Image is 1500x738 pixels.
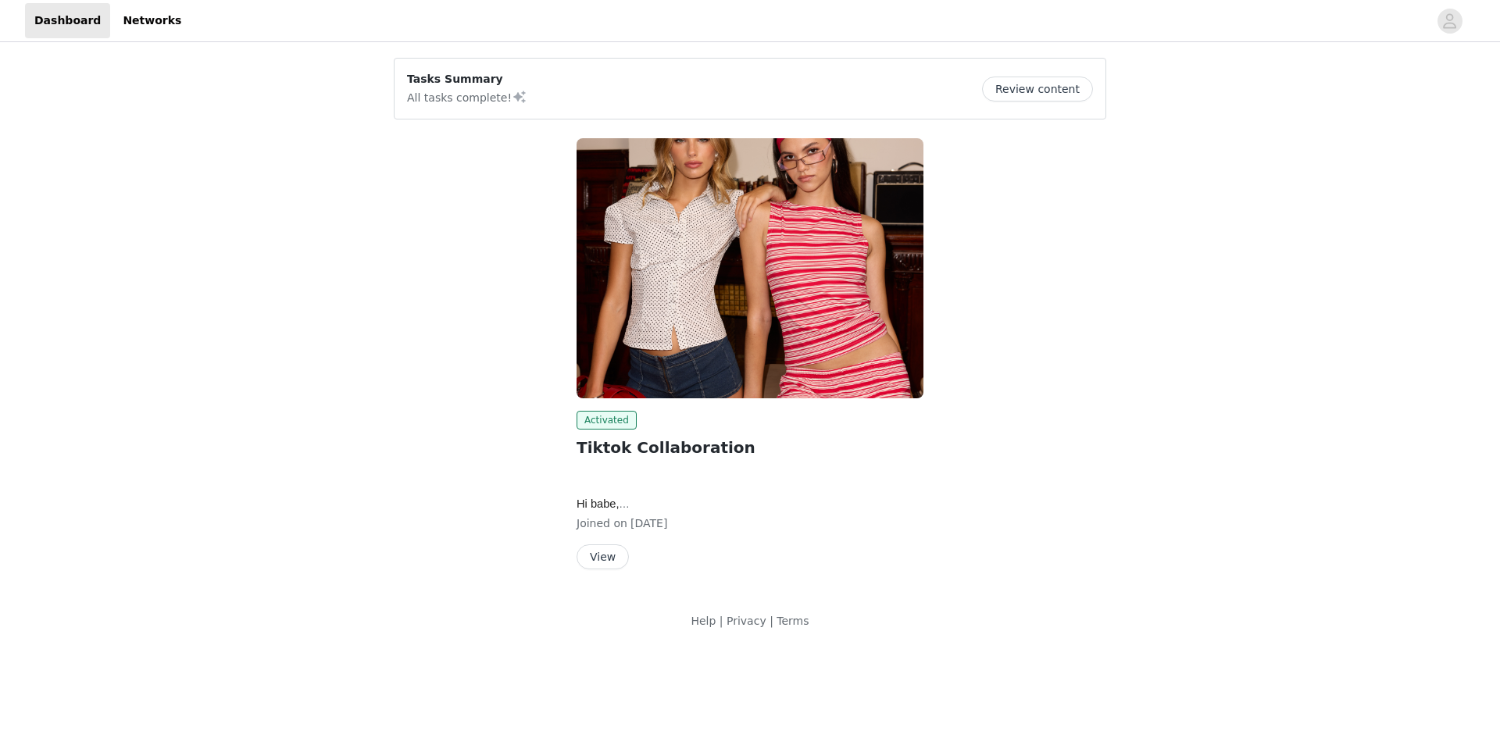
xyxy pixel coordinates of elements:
[777,615,809,627] a: Terms
[770,615,773,627] span: |
[577,436,923,459] h2: Tiktok Collaboration
[577,411,637,430] span: Activated
[25,3,110,38] a: Dashboard
[720,615,723,627] span: |
[577,544,629,569] button: View
[577,497,630,510] span: Hi babe,
[577,517,627,529] span: Joined on
[691,615,716,627] a: Help
[630,517,667,529] span: [DATE]
[982,77,1093,102] button: Review content
[407,87,527,106] p: All tasks complete!
[113,3,191,38] a: Networks
[407,71,527,87] p: Tasks Summary
[577,551,629,563] a: View
[1442,9,1457,34] div: avatar
[577,138,923,398] img: Edikted
[727,615,766,627] a: Privacy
